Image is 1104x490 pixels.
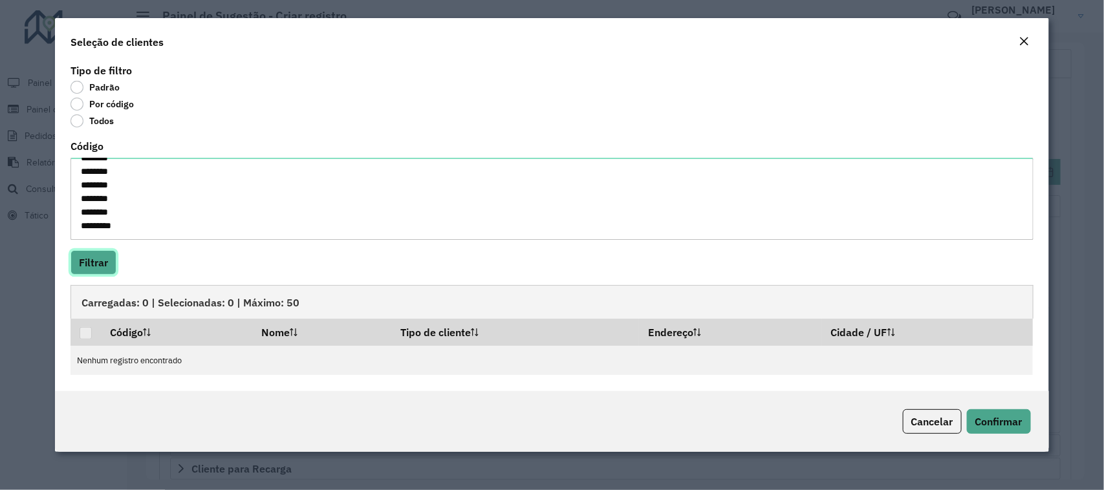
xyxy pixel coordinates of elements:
button: Filtrar [70,250,116,275]
td: Nenhum registro encontrado [70,346,1033,375]
span: Cancelar [911,415,953,428]
th: Tipo de cliente [391,319,639,346]
div: Carregadas: 0 | Selecionadas: 0 | Máximo: 50 [70,285,1033,319]
th: Endereço [639,319,821,346]
h4: Seleção de clientes [70,34,164,50]
label: Tipo de filtro [70,63,132,78]
label: Código [70,138,103,154]
button: Cancelar [903,409,962,434]
label: Padrão [70,81,120,94]
label: Todos [70,114,114,127]
th: Nome [252,319,391,346]
button: Close [1015,34,1034,50]
em: Fechar [1019,36,1030,47]
button: Confirmar [967,409,1031,434]
th: Código [102,319,252,346]
th: Cidade / UF [822,319,1033,346]
span: Confirmar [975,415,1023,428]
label: Por código [70,98,134,111]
